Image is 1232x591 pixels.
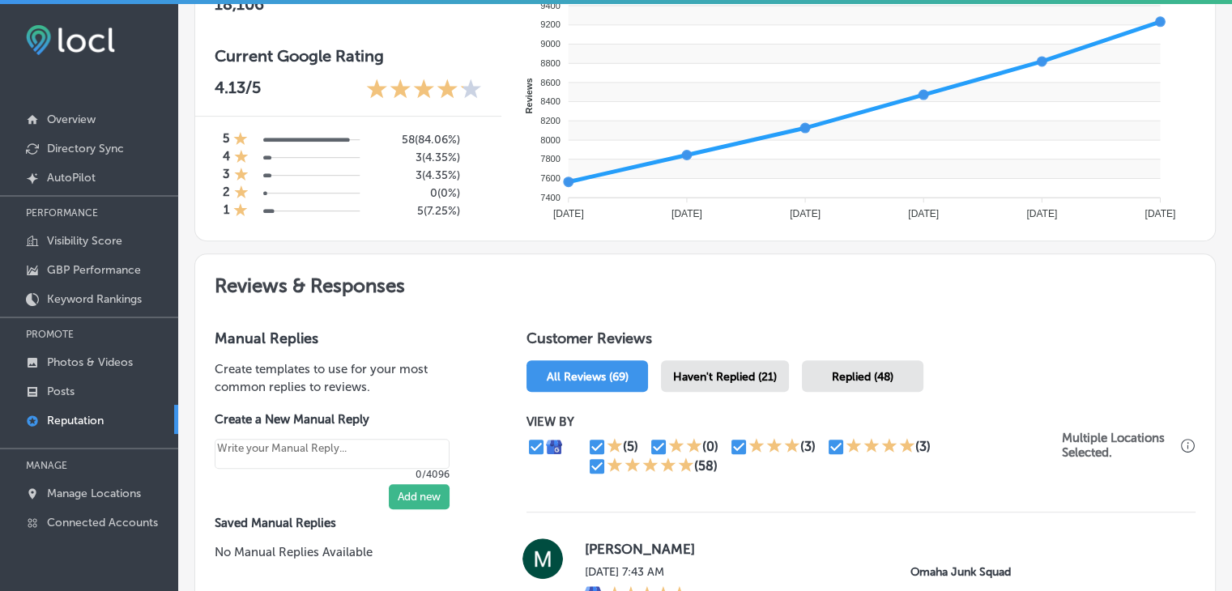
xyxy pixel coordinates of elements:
[383,168,460,182] h5: 3 ( 4.35% )
[694,458,718,474] div: (58)
[223,167,230,185] h4: 3
[26,42,39,55] img: website_grey.svg
[47,234,122,248] p: Visibility Score
[215,516,475,530] label: Saved Manual Replies
[910,565,1170,579] p: Omaha Junk Squad
[47,414,104,427] p: Reputation
[47,292,142,306] p: Keyword Rankings
[179,96,273,106] div: Keywords by Traffic
[526,330,1196,354] h1: Customer Reviews
[383,151,460,164] h5: 3 ( 4.35% )
[383,133,460,147] h5: 58 ( 84.06% )
[215,439,450,470] textarea: Create your Quick Reply
[800,439,816,454] div: (3)
[223,185,230,202] h4: 2
[1026,208,1057,219] tspan: [DATE]
[47,263,141,277] p: GBP Performance
[215,543,475,561] p: No Manual Replies Available
[1145,208,1175,219] tspan: [DATE]
[540,193,560,202] tspan: 7400
[195,254,1215,310] h2: Reviews & Responses
[62,96,145,106] div: Domain Overview
[234,149,249,167] div: 1 Star
[1062,431,1177,460] p: Multiple Locations Selected.
[161,94,174,107] img: tab_keywords_by_traffic_grey.svg
[224,202,229,220] h4: 1
[45,26,79,39] div: v 4.0.25
[915,439,931,454] div: (3)
[47,487,141,500] p: Manage Locations
[389,484,450,509] button: Add new
[366,78,482,103] div: 4.13 Stars
[540,19,560,29] tspan: 9200
[383,186,460,200] h5: 0 ( 0% )
[908,208,939,219] tspan: [DATE]
[540,135,560,145] tspan: 8000
[44,94,57,107] img: tab_domain_overview_orange.svg
[215,46,482,66] h3: Current Google Rating
[585,565,687,579] label: [DATE] 7:43 AM
[540,39,560,49] tspan: 9000
[215,360,475,396] p: Create templates to use for your most common replies to reviews.
[832,370,893,384] span: Replied (48)
[540,1,560,11] tspan: 9400
[47,355,133,369] p: Photos & Videos
[383,204,460,218] h5: 5 ( 7.25% )
[547,370,629,384] span: All Reviews (69)
[668,437,702,457] div: 2 Stars
[47,171,96,185] p: AutoPilot
[42,42,178,55] div: Domain: [DOMAIN_NAME]
[47,385,75,398] p: Posts
[607,437,623,457] div: 1 Star
[215,412,450,427] label: Create a New Manual Reply
[540,154,560,164] tspan: 7800
[540,77,560,87] tspan: 8600
[234,185,249,202] div: 1 Star
[233,202,248,220] div: 1 Star
[585,541,1170,557] label: [PERSON_NAME]
[540,96,560,106] tspan: 8400
[47,142,124,155] p: Directory Sync
[671,208,702,219] tspan: [DATE]
[540,116,560,125] tspan: 8200
[223,149,230,167] h4: 4
[223,131,229,149] h4: 5
[215,78,261,103] p: 4.13 /5
[215,469,450,480] p: 0/4096
[47,516,158,529] p: Connected Accounts
[234,167,249,185] div: 1 Star
[233,131,248,149] div: 1 Star
[540,173,560,183] tspan: 7600
[26,26,39,39] img: logo_orange.svg
[623,439,638,454] div: (5)
[540,58,560,68] tspan: 8800
[26,25,115,55] img: fda3e92497d09a02dc62c9cd864e3231.png
[47,113,96,126] p: Overview
[215,330,475,347] h3: Manual Replies
[524,78,534,113] text: Reviews
[526,415,1062,429] p: VIEW BY
[748,437,800,457] div: 3 Stars
[702,439,718,454] div: (0)
[790,208,821,219] tspan: [DATE]
[553,208,584,219] tspan: [DATE]
[607,457,694,476] div: 5 Stars
[673,370,777,384] span: Haven't Replied (21)
[846,437,915,457] div: 4 Stars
